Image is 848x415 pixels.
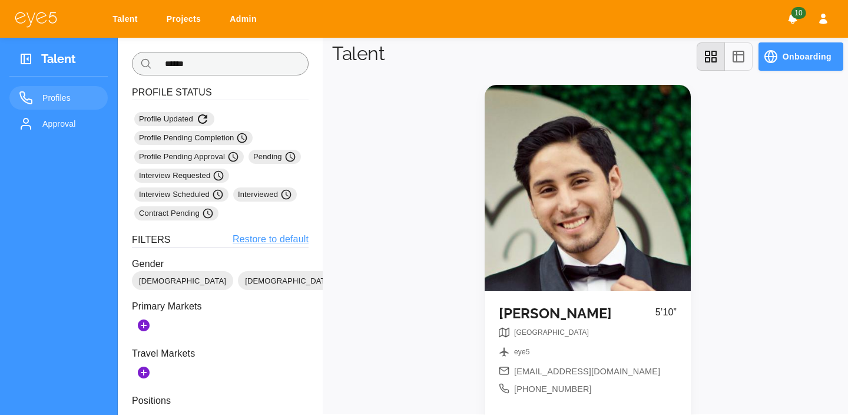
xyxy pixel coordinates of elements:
[782,8,803,29] button: Notifications
[514,365,660,378] span: [EMAIL_ADDRESS][DOMAIN_NAME]
[134,206,218,220] div: Contract Pending
[758,42,843,71] button: Onboarding
[9,112,108,136] a: Approval
[132,271,233,290] div: [DEMOGRAPHIC_DATA]
[14,11,58,28] img: eye5
[791,7,806,19] span: 10
[724,42,753,71] button: table
[697,42,753,71] div: view
[139,189,224,200] span: Interview Scheduled
[134,150,244,164] div: Profile Pending Approval
[134,169,229,183] div: Interview Requested
[42,91,98,105] span: Profiles
[132,394,309,408] p: Positions
[514,327,589,342] nav: breadcrumb
[253,151,296,163] span: Pending
[332,42,385,65] h1: Talent
[132,361,155,384] button: Add Secondary Markets
[9,86,108,110] a: Profiles
[499,305,655,322] h5: [PERSON_NAME]
[42,117,98,131] span: Approval
[132,314,155,337] button: Add Markets
[132,347,309,361] p: Travel Markets
[139,132,248,144] span: Profile Pending Completion
[655,305,677,327] p: 5’10”
[514,348,529,356] span: eye5
[105,8,150,30] a: Talent
[159,8,213,30] a: Projects
[41,52,76,70] h3: Talent
[514,383,592,396] span: [PHONE_NUMBER]
[697,42,725,71] button: grid
[233,232,309,247] a: Restore to default
[238,275,339,287] span: [DEMOGRAPHIC_DATA]
[249,150,301,164] div: Pending
[139,151,239,163] span: Profile Pending Approval
[514,328,589,337] span: [GEOGRAPHIC_DATA]
[238,189,292,200] span: Interviewed
[222,8,269,30] a: Admin
[132,257,309,271] p: Gender
[139,112,210,126] span: Profile Updated
[139,207,214,219] span: Contract Pending
[132,275,233,287] span: [DEMOGRAPHIC_DATA]
[134,112,214,126] div: Profile Updated
[139,170,224,182] span: Interview Requested
[132,232,171,247] h6: Filters
[485,85,691,410] a: [PERSON_NAME]5’10”breadcrumbbreadcrumb[EMAIL_ADDRESS][DOMAIN_NAME][PHONE_NUMBER]
[233,187,297,202] div: Interviewed
[238,271,339,290] div: [DEMOGRAPHIC_DATA]
[514,347,529,361] nav: breadcrumb
[132,299,309,314] p: Primary Markets
[134,187,228,202] div: Interview Scheduled
[132,85,309,100] h6: Profile Status
[134,131,253,145] div: Profile Pending Completion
